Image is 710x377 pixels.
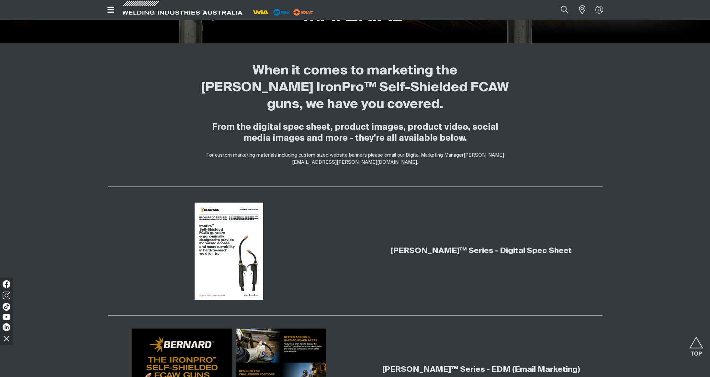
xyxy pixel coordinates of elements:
a: [PERSON_NAME]™ Series - Digital Spec Sheet [391,247,572,255]
img: TikTok [3,303,10,311]
img: LinkedIn [3,323,10,331]
img: hide socials [1,333,12,344]
a: miller [291,10,315,15]
button: Search products [554,3,576,17]
a: [PERSON_NAME]™ Series - EDM (Email Marketing) [382,366,580,373]
span: For custom marketing materials including custom sized website banners please email our Digital Ma... [206,153,504,165]
img: Instagram [3,292,10,299]
span: From the digital spec sheet, product images, product video, social media images and more - they'r... [212,123,498,143]
button: Scroll to top [689,337,704,351]
img: Bernard IronPro Series Spec Sheet [132,203,326,300]
img: miller [291,7,315,17]
img: Facebook [3,280,10,288]
span: When it comes to marketing the [PERSON_NAME] IronPro™ Self-Shielded FCAW guns, we have you covered. [201,64,509,111]
img: YouTube [3,314,10,320]
input: Product name or item number... [545,3,575,17]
